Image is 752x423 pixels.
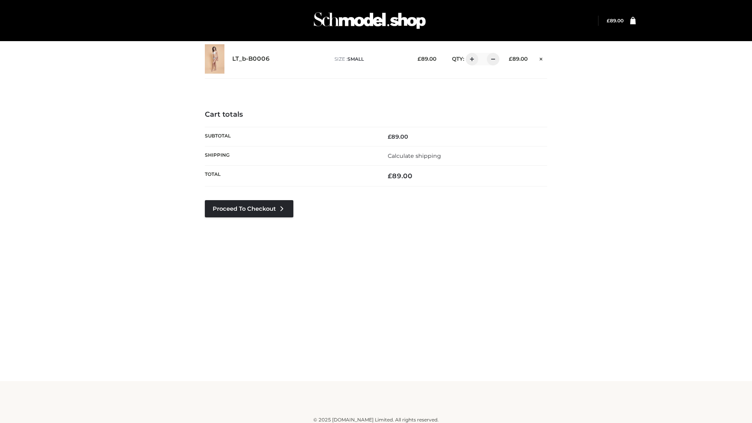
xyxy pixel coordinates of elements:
th: Shipping [205,146,376,165]
bdi: 89.00 [509,56,528,62]
a: Calculate shipping [388,152,441,159]
th: Subtotal [205,127,376,146]
a: £89.00 [607,18,624,23]
bdi: 89.00 [607,18,624,23]
span: £ [418,56,421,62]
bdi: 89.00 [418,56,436,62]
bdi: 89.00 [388,133,408,140]
h4: Cart totals [205,110,547,119]
span: £ [607,18,610,23]
p: size : [334,56,405,63]
th: Total [205,166,376,186]
a: Proceed to Checkout [205,200,293,217]
a: LT_b-B0006 [232,55,270,63]
img: Schmodel Admin 964 [311,5,428,36]
bdi: 89.00 [388,172,412,180]
a: Remove this item [535,53,547,63]
div: QTY: [444,53,497,65]
span: SMALL [347,56,364,62]
span: £ [388,133,391,140]
span: £ [509,56,512,62]
span: £ [388,172,392,180]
